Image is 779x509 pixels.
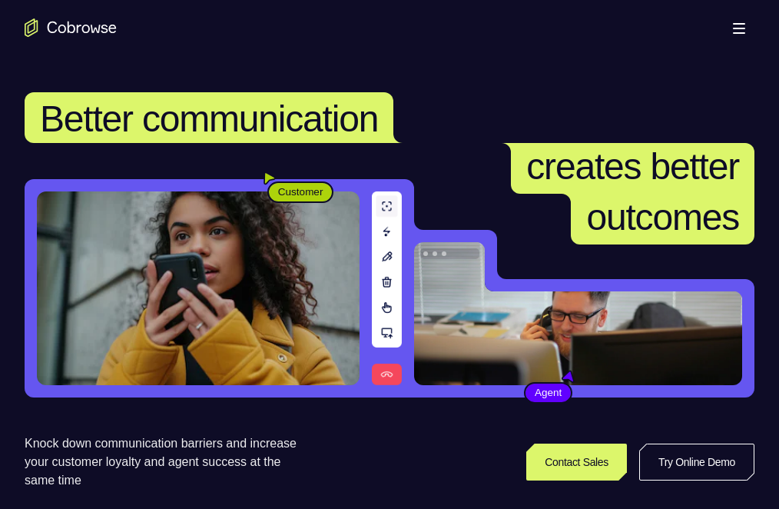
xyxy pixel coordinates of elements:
[25,18,117,37] a: Go to the home page
[526,444,627,481] a: Contact Sales
[372,191,402,385] img: A series of tools used in co-browsing sessions
[639,444,754,481] a: Try Online Demo
[586,197,739,238] span: outcomes
[526,146,739,187] span: creates better
[25,434,310,490] p: Knock down communication barriers and increase your customer loyalty and agent success at the sam...
[40,98,378,139] span: Better communication
[37,191,360,385] img: A customer holding their phone
[414,242,742,385] img: A customer support agent talking on the phone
